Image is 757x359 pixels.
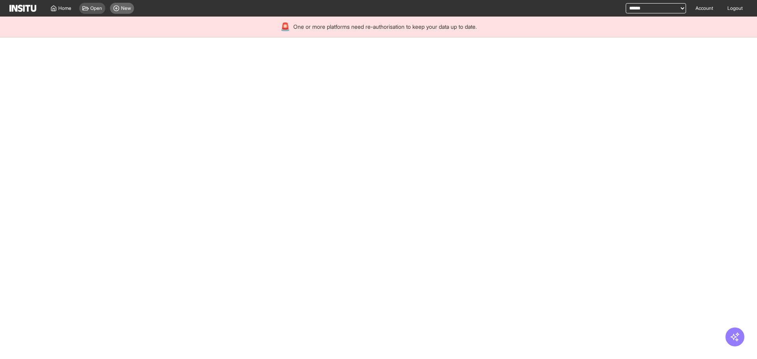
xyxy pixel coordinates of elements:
[280,21,290,32] div: 🚨
[121,5,131,11] span: New
[58,5,71,11] span: Home
[9,5,36,12] img: Logo
[293,23,477,31] span: One or more platforms need re-authorisation to keep your data up to date.
[90,5,102,11] span: Open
